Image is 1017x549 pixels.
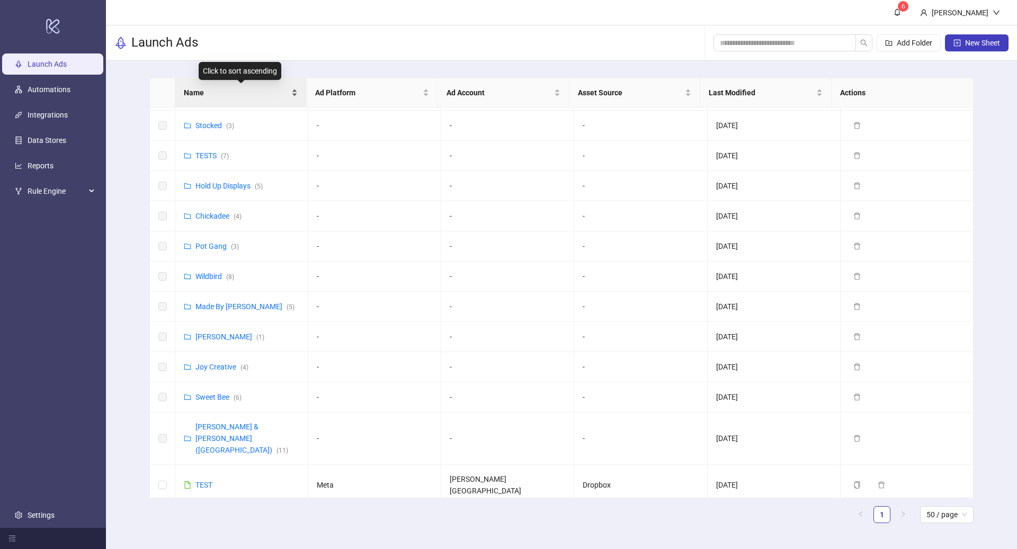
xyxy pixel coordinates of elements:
[441,141,574,171] td: -
[709,87,814,98] span: Last Modified
[441,231,574,262] td: -
[438,78,569,107] th: Ad Account
[885,39,893,47] span: folder-add
[231,243,239,250] span: ( 3 )
[441,352,574,382] td: -
[28,161,53,170] a: Reports
[184,152,191,159] span: folder
[700,78,832,107] th: Last Modified
[574,231,707,262] td: -
[195,121,234,130] a: Stocked(3)
[873,506,890,523] li: 1
[877,34,941,51] button: Add Folder
[195,481,212,489] a: TEST
[195,332,264,341] a: [PERSON_NAME](1)
[195,363,248,371] a: Joy Creative(4)
[853,481,861,489] span: copy
[569,78,701,107] th: Asset Source
[441,292,574,322] td: -
[708,292,841,322] td: [DATE]
[708,412,841,465] td: [DATE]
[184,87,289,98] span: Name
[28,136,66,145] a: Data Stores
[708,382,841,412] td: [DATE]
[708,262,841,292] td: [DATE]
[308,352,441,382] td: -
[256,334,264,341] span: ( 1 )
[832,78,963,107] th: Actions
[184,393,191,401] span: folder
[184,435,191,442] span: folder
[184,242,191,250] span: folder
[853,435,861,442] span: delete
[574,171,707,201] td: -
[860,39,868,47] span: search
[15,187,22,195] span: fork
[184,333,191,340] span: folder
[184,481,191,489] span: file
[574,262,707,292] td: -
[708,141,841,171] td: [DATE]
[195,182,263,190] a: Hold Up Displays(5)
[184,122,191,129] span: folder
[234,394,242,401] span: ( 6 )
[315,87,421,98] span: Ad Platform
[308,141,441,171] td: -
[184,182,191,190] span: folder
[308,231,441,262] td: -
[199,62,281,80] div: Click to sort ascending
[28,85,70,94] a: Automations
[308,262,441,292] td: -
[953,39,961,47] span: plus-square
[708,465,841,506] td: [DATE]
[574,201,707,231] td: -
[853,363,861,371] span: delete
[195,212,242,220] a: Chickadee(4)
[874,507,890,523] a: 1
[184,273,191,280] span: folder
[574,465,707,506] td: Dropbox
[853,273,861,280] span: delete
[897,39,932,47] span: Add Folder
[878,481,885,489] span: delete
[574,322,707,352] td: -
[853,182,861,190] span: delete
[226,122,234,130] span: ( 3 )
[852,506,869,523] li: Previous Page
[234,213,242,220] span: ( 4 )
[894,8,901,16] span: bell
[708,111,841,141] td: [DATE]
[307,78,438,107] th: Ad Platform
[895,506,912,523] button: right
[920,9,927,16] span: user
[708,231,841,262] td: [DATE]
[900,511,906,517] span: right
[574,412,707,465] td: -
[195,242,239,250] a: Pot Gang(3)
[902,3,905,10] span: 6
[308,322,441,352] td: -
[926,507,967,523] span: 50 / page
[441,201,574,231] td: -
[28,511,55,519] a: Settings
[184,212,191,220] span: folder
[276,447,288,454] span: ( 11 )
[853,152,861,159] span: delete
[441,465,574,506] td: [PERSON_NAME] [GEOGRAPHIC_DATA]
[574,292,707,322] td: -
[28,60,67,68] a: Launch Ads
[574,352,707,382] td: -
[195,302,295,311] a: Made By [PERSON_NAME](5)
[184,303,191,310] span: folder
[441,382,574,412] td: -
[965,39,1000,47] span: New Sheet
[184,363,191,371] span: folder
[853,303,861,310] span: delete
[131,34,198,51] h3: Launch Ads
[853,242,861,250] span: delete
[175,78,307,107] th: Name
[308,412,441,465] td: -
[993,9,1000,16] span: down
[574,141,707,171] td: -
[578,87,683,98] span: Asset Source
